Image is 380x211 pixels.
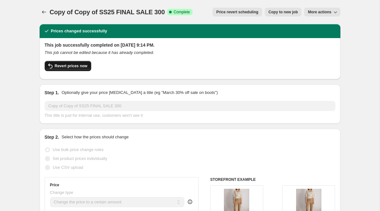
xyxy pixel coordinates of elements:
span: Use bulk price change rules [53,147,104,152]
span: Complete [174,10,190,15]
span: Revert prices now [55,63,87,69]
span: Change type [50,190,73,195]
button: More actions [304,8,340,16]
h2: Step 2. [45,134,59,140]
h3: Price [50,182,59,188]
span: Copy of Copy of SS25 FINAL SALE 300 [50,9,165,16]
button: Price revert scheduling [212,8,262,16]
button: Copy to new job [265,8,302,16]
i: This job cannot be edited because it has already completed. [45,50,154,55]
div: help [187,199,193,205]
span: Price revert scheduling [216,10,258,15]
h6: STOREFRONT EXAMPLE [210,177,335,182]
span: More actions [308,10,331,15]
h2: This job successfully completed on [DATE] 9:14 PM. [45,42,335,48]
p: Select how the prices should change [61,134,129,140]
span: Copy to new job [269,10,298,15]
span: This title is just for internal use, customers won't see it [45,113,143,118]
p: Optionally give your price [MEDICAL_DATA] a title (eg "March 30% off sale on boots") [61,89,218,96]
span: Set product prices individually [53,156,107,161]
h2: Prices changed successfully [51,28,107,34]
span: Use CSV upload [53,165,83,170]
h2: Step 1. [45,89,59,96]
input: 30% off holiday sale [45,101,335,111]
button: Price change jobs [40,8,48,16]
button: Revert prices now [45,61,91,71]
